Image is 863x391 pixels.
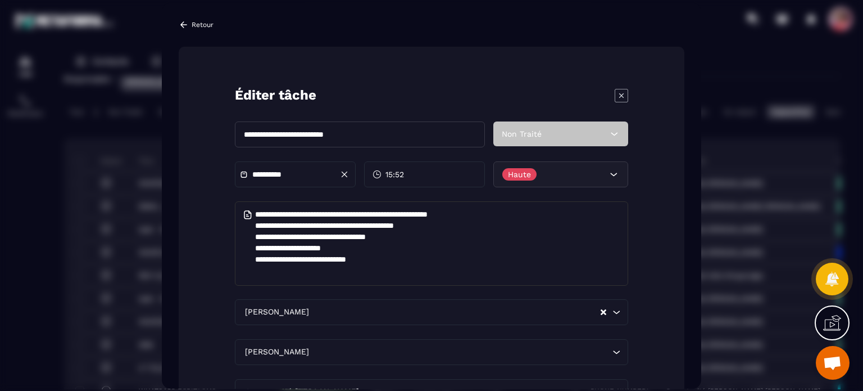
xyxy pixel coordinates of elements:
span: [PERSON_NAME] [242,306,311,318]
p: Éditer tâche [235,86,316,105]
div: Ouvrir le chat [816,346,850,380]
p: Retour [192,21,214,29]
span: Non Traité [502,129,542,138]
span: 15:52 [385,169,404,180]
button: Clear Selected [601,308,606,316]
input: Search for option [311,346,610,358]
input: Search for option [311,306,599,318]
div: Search for option [235,299,628,325]
div: Search for option [235,339,628,365]
p: Haute [508,170,531,178]
span: [PERSON_NAME] [242,346,311,358]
